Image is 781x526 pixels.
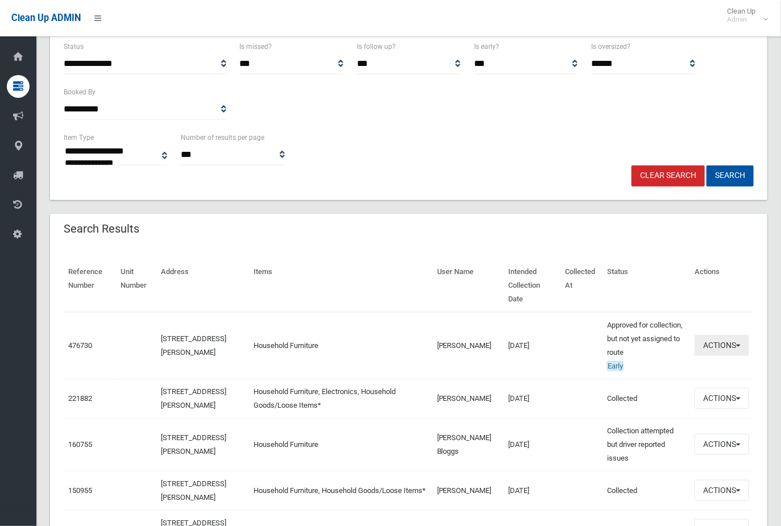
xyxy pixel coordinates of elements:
th: User Name [433,259,504,312]
td: Household Furniture, Household Goods/Loose Items* [249,471,433,510]
label: Booked By [64,86,95,98]
td: Household Furniture, Electronics, Household Goods/Loose Items* [249,379,433,418]
span: Clean Up ADMIN [11,13,81,23]
small: Admin [727,15,755,24]
label: Item Type [64,131,94,144]
label: Is missed? [240,40,272,53]
a: [STREET_ADDRESS][PERSON_NAME] [161,387,226,409]
label: Is follow up? [357,40,396,53]
button: Search [707,165,754,187]
td: Approved for collection, but not yet assigned to route [603,312,689,379]
th: Collected At [560,259,603,312]
label: Status [64,40,84,53]
td: Collected [603,379,689,418]
td: [PERSON_NAME] Bloggs [433,418,504,471]
label: Is oversized? [591,40,630,53]
th: Unit Number [116,259,156,312]
span: Early [607,361,624,371]
td: Collected [603,471,689,510]
span: Clean Up [721,7,767,24]
a: 476730 [68,341,92,350]
a: [STREET_ADDRESS][PERSON_NAME] [161,433,226,455]
td: [DATE] [504,418,560,471]
button: Actions [695,480,749,501]
label: Number of results per page [181,131,264,144]
td: Collection attempted but driver reported issues [603,418,689,471]
a: [STREET_ADDRESS][PERSON_NAME] [161,334,226,357]
a: 160755 [68,440,92,449]
td: [DATE] [504,312,560,379]
a: 150955 [68,486,92,495]
th: Intended Collection Date [504,259,560,312]
a: [STREET_ADDRESS][PERSON_NAME] [161,479,226,502]
td: Household Furniture [249,418,433,471]
button: Actions [695,335,749,356]
td: [DATE] [504,471,560,510]
th: Actions [690,259,754,312]
td: [PERSON_NAME] [433,379,504,418]
th: Reference Number [64,259,116,312]
a: 221882 [68,394,92,403]
th: Status [603,259,689,312]
td: [DATE] [504,379,560,418]
label: Is early? [474,40,499,53]
td: [PERSON_NAME] [433,471,504,510]
td: Household Furniture [249,312,433,379]
td: [PERSON_NAME] [433,312,504,379]
a: Clear Search [632,165,705,187]
th: Items [249,259,433,312]
header: Search Results [50,218,153,240]
th: Address [156,259,249,312]
button: Actions [695,434,749,455]
button: Actions [695,388,749,409]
